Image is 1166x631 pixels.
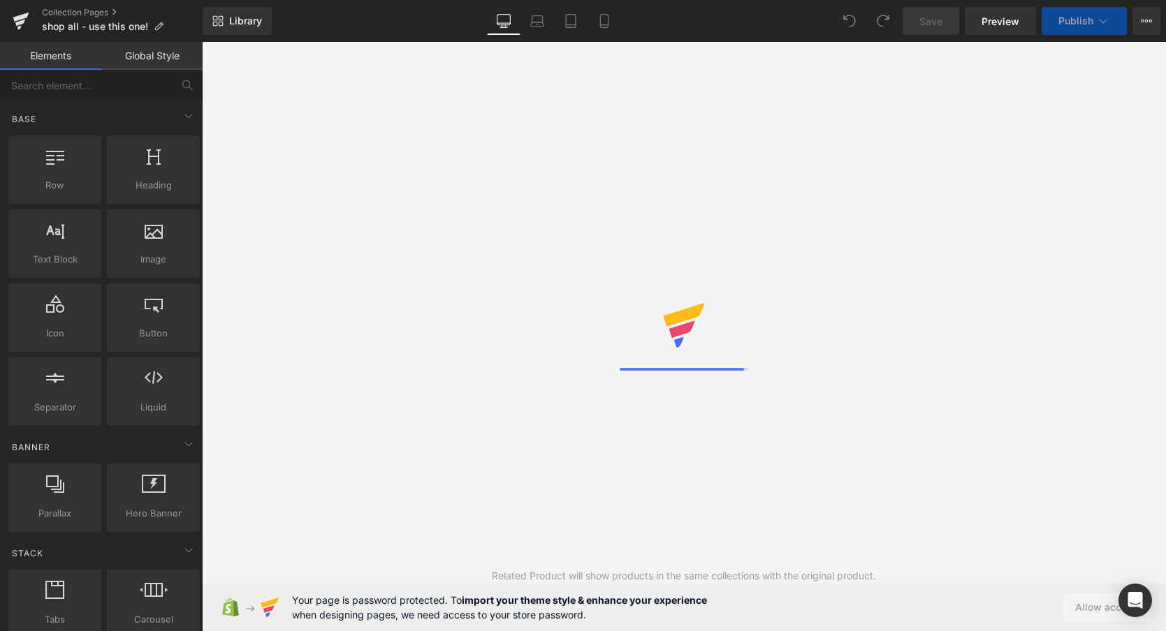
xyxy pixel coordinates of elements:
span: Carousel [111,612,196,627]
span: Banner [10,440,52,454]
span: Stack [10,547,45,560]
div: Open Intercom Messenger [1118,584,1152,617]
span: Button [111,326,196,341]
span: Image [111,252,196,267]
span: Text Block [13,252,97,267]
a: Collection Pages [42,7,203,18]
button: Undo [836,7,863,35]
a: Global Style [101,42,203,70]
span: Tabs [13,612,97,627]
span: Liquid [111,400,196,415]
a: Mobile [588,7,621,35]
a: Laptop [520,7,554,35]
button: Publish [1042,7,1127,35]
a: Desktop [487,7,520,35]
a: New Library [203,7,272,35]
span: Hero Banner [111,506,196,521]
span: Publish [1058,15,1093,27]
span: Icon [13,326,97,341]
span: Preview [982,14,1019,29]
span: Save [919,14,942,29]
a: Tablet [554,7,588,35]
button: Allow access [1064,593,1149,621]
span: Parallax [13,506,97,521]
div: Related Product will show products in the same collections with the original product. [492,568,876,584]
button: More [1132,7,1160,35]
span: Your page is password protected. To when designing pages, we need access to your store password. [292,593,707,622]
span: Base [10,112,38,126]
strong: import your theme style & enhance your experience [462,594,707,606]
button: Redo [869,7,897,35]
span: shop all - use this one! [42,21,148,32]
span: Library [229,15,262,27]
span: Separator [13,400,97,415]
a: Preview [965,7,1036,35]
span: Row [13,178,97,193]
span: Heading [111,178,196,193]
